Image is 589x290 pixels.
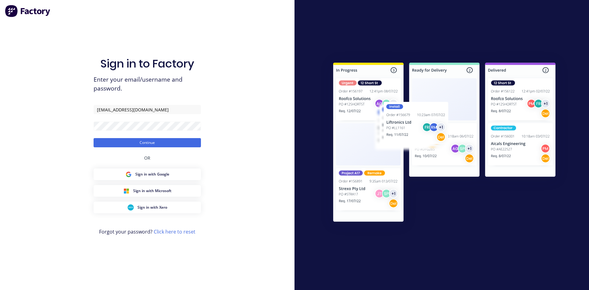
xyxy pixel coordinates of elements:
img: Xero Sign in [128,204,134,211]
button: Microsoft Sign inSign in with Microsoft [94,185,201,197]
button: Xero Sign inSign in with Xero [94,202,201,213]
span: Sign in with Google [135,172,169,177]
button: Continue [94,138,201,147]
img: Google Sign in [125,171,132,177]
span: Enter your email/username and password. [94,75,201,93]
div: OR [144,147,150,168]
img: Microsoft Sign in [123,188,129,194]
img: Sign in [320,50,569,236]
img: Factory [5,5,51,17]
span: Sign in with Xero [137,205,167,210]
span: Sign in with Microsoft [133,188,171,194]
span: Forgot your password? [99,228,195,235]
h1: Sign in to Factory [100,57,194,70]
a: Click here to reset [154,228,195,235]
button: Google Sign inSign in with Google [94,168,201,180]
input: Email/Username [94,105,201,114]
